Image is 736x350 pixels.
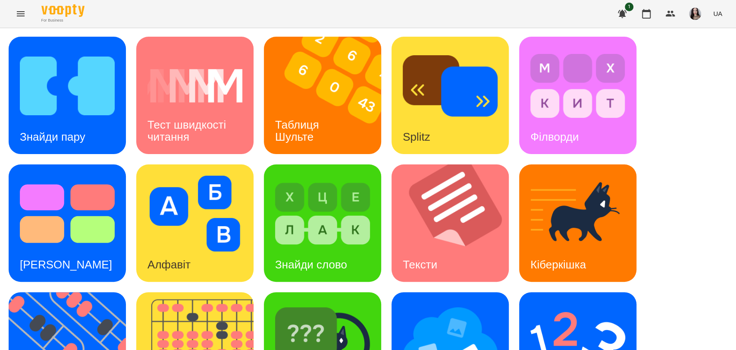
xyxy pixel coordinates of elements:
img: Voopty Logo [41,4,85,17]
h3: Splitz [403,130,430,143]
h3: Тексти [403,258,437,271]
a: Таблиця ШультеТаблиця Шульте [264,37,381,154]
button: Menu [10,3,31,24]
img: Алфавіт [147,176,242,252]
h3: Знайди пару [20,130,85,143]
a: Тест швидкості читанняТест швидкості читання [136,37,254,154]
a: Знайди паруЗнайди пару [9,37,126,154]
img: Знайди пару [20,48,115,124]
img: Кіберкішка [530,176,625,252]
span: For Business [41,18,85,23]
h3: Кіберкішка [530,258,586,271]
a: ФілвордиФілворди [519,37,636,154]
img: Тексти [391,164,520,282]
img: Тест швидкості читання [147,48,242,124]
a: ТекстиТексти [391,164,509,282]
a: Тест Струпа[PERSON_NAME] [9,164,126,282]
a: АлфавітАлфавіт [136,164,254,282]
h3: Тест швидкості читання [147,118,229,143]
span: UA [713,9,722,18]
img: Splitz [403,48,498,124]
img: Філворди [530,48,625,124]
button: UA [710,6,726,22]
span: 1 [625,3,633,11]
a: SplitzSplitz [391,37,509,154]
img: Тест Струпа [20,176,115,252]
img: Таблиця Шульте [264,37,392,154]
h3: Філворди [530,130,579,143]
a: Знайди словоЗнайди слово [264,164,381,282]
h3: Алфавіт [147,258,191,271]
img: 23d2127efeede578f11da5c146792859.jpg [689,8,701,20]
h3: Таблиця Шульте [275,118,322,143]
a: КіберкішкаКіберкішка [519,164,636,282]
h3: [PERSON_NAME] [20,258,112,271]
h3: Знайди слово [275,258,347,271]
img: Знайди слово [275,176,370,252]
